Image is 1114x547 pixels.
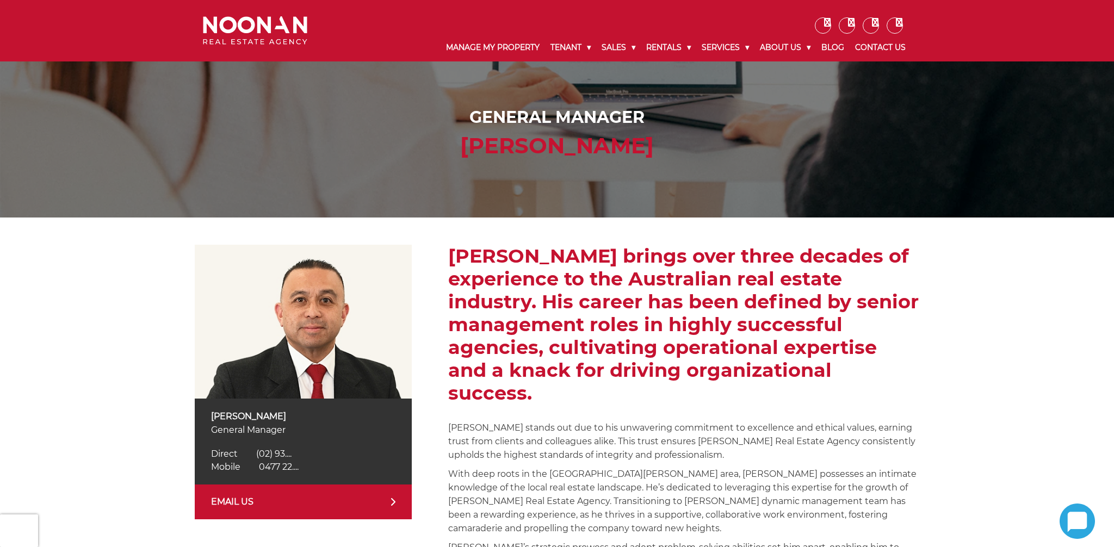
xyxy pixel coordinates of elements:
[754,34,816,61] a: About Us
[441,34,545,61] a: Manage My Property
[545,34,596,61] a: Tenant
[448,467,919,535] p: With deep roots in the [GEOGRAPHIC_DATA][PERSON_NAME] area, [PERSON_NAME] possesses an intimate k...
[850,34,911,61] a: Contact Us
[448,245,919,405] h2: [PERSON_NAME] brings over three decades of experience to the Australian real estate industry. His...
[211,462,299,472] a: Click to reveal phone number
[206,133,909,159] h2: [PERSON_NAME]
[211,449,292,459] a: Click to reveal phone number
[211,462,240,472] span: Mobile
[596,34,641,61] a: Sales
[195,484,412,519] a: EMAIL US
[211,409,396,423] p: [PERSON_NAME]
[816,34,850,61] a: Blog
[256,449,292,459] span: (02) 93....
[211,423,396,437] p: General Manager
[206,108,909,127] h1: General Manager
[195,245,412,399] img: Martin Reyes
[211,449,238,459] span: Direct
[259,462,299,472] span: 0477 22....
[696,34,754,61] a: Services
[203,16,307,45] img: Noonan Real Estate Agency
[641,34,696,61] a: Rentals
[448,421,919,462] p: [PERSON_NAME] stands out due to his unwavering commitment to excellence and ethical values, earni...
